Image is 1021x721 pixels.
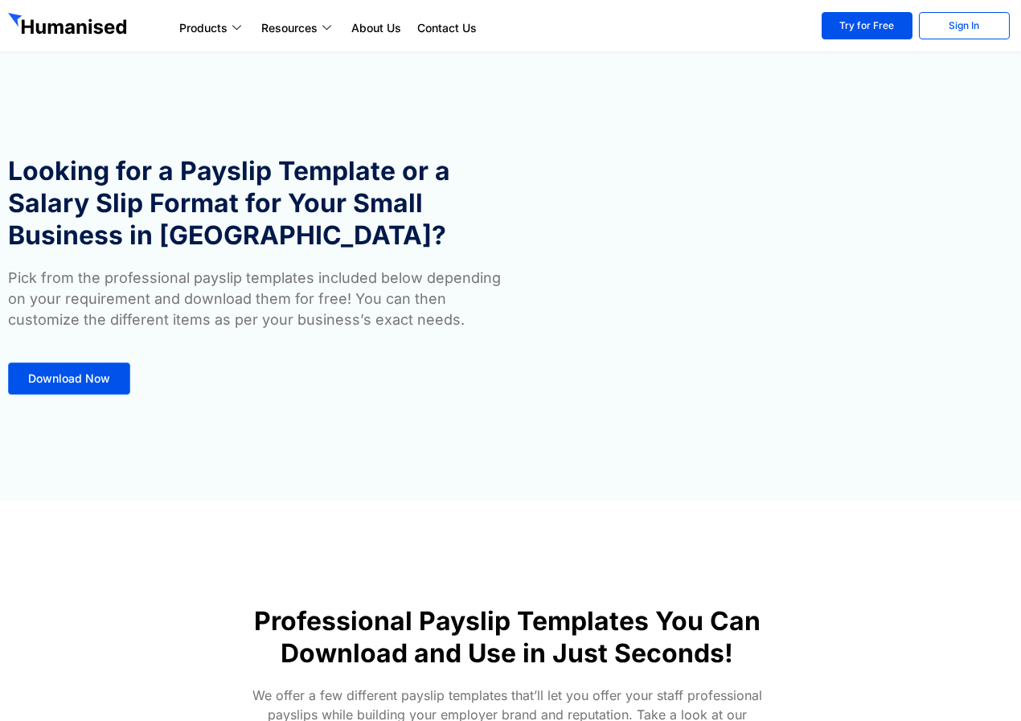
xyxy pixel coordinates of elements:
[8,268,502,330] p: Pick from the professional payslip templates included below depending on your requirement and dow...
[409,18,485,38] a: Contact Us
[822,12,912,39] a: Try for Free
[224,605,790,670] h1: Professional Payslip Templates You Can Download and Use in Just Seconds!
[8,13,130,39] img: GetHumanised Logo
[8,363,130,395] a: Download Now
[171,18,253,38] a: Products
[8,155,502,252] h1: Looking for a Payslip Template or a Salary Slip Format for Your Small Business in [GEOGRAPHIC_DATA]?
[343,18,409,38] a: About Us
[253,18,343,38] a: Resources
[28,373,110,384] span: Download Now
[919,12,1010,39] a: Sign In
